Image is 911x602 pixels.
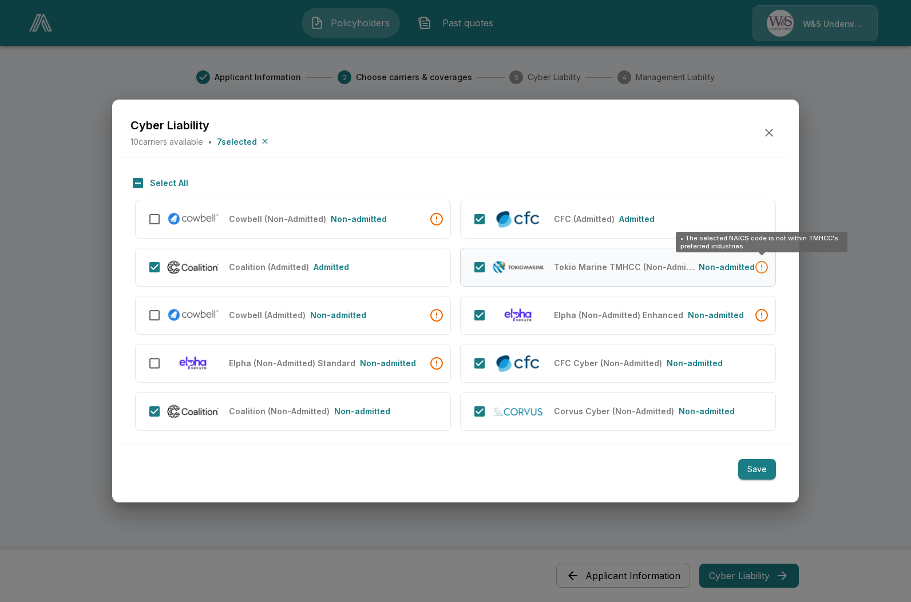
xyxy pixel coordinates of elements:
[554,357,662,369] p: CFC Cyber (Non-Admitted)
[360,357,416,369] p: Non-admitted
[430,357,443,370] div: • The selected NAICS code is not within Elpha's preferred industries.
[430,212,443,226] div: • The selected NAICS code is not within Cowbell's preferred industries • Awaiting Cowbell Account...
[167,402,220,420] img: Coalition (Non-Admitted)
[755,308,769,322] div: • The selected NAICS code is not within Elpha's preferred industries.
[679,405,735,417] p: Non-admitted
[208,136,212,148] p: •
[150,177,188,189] p: Select All
[554,309,683,321] p: Elpha (Non-Admitted) Enhanced
[554,261,694,273] p: Tokio Marine TMHCC (Non-Admitted)
[130,136,203,148] p: 10 carriers available
[738,459,776,480] button: Save
[314,261,349,273] p: Admitted
[229,213,326,225] p: Cowbell (Non-Admitted)
[492,353,545,374] img: CFC Cyber (Non-Admitted)
[331,213,387,225] p: Non-admitted
[667,357,723,369] p: Non-admitted
[554,213,615,225] p: CFC (Admitted)
[310,309,366,321] p: Non-admitted
[167,306,220,324] img: Cowbell (Admitted)
[217,136,257,148] p: 7 selected
[492,260,545,274] img: Tokio Marine TMHCC (Non-Admitted)
[229,405,330,417] p: Coalition (Non-Admitted)
[229,357,355,369] p: Elpha (Non-Admitted) Standard
[492,306,545,324] img: Elpha (Non-Admitted) Enhanced
[554,405,674,417] p: Corvus Cyber (Non-Admitted)
[430,308,443,322] div: • The selected NAICS code is not within Cowbell's preferred industries • Awaiting Cowbell Account...
[167,258,220,276] img: Coalition (Admitted)
[229,309,306,321] p: Cowbell (Admitted)
[167,210,220,228] img: Cowbell (Non-Admitted)
[688,309,744,321] p: Non-admitted
[130,118,271,133] h5: Cyber Liability
[676,232,847,252] div: • The selected NAICS code is not within TMHCC's preferred industries.
[167,354,220,373] img: Elpha (Non-Admitted) Standard
[492,405,545,417] img: Corvus Cyber (Non-Admitted)
[619,213,655,225] p: Admitted
[755,260,769,274] div: • The selected NAICS code is not within TMHCC's preferred industries.
[699,261,755,273] p: Non-admitted
[334,405,390,417] p: Non-admitted
[492,208,545,229] img: CFC (Admitted)
[229,261,309,273] p: Coalition (Admitted)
